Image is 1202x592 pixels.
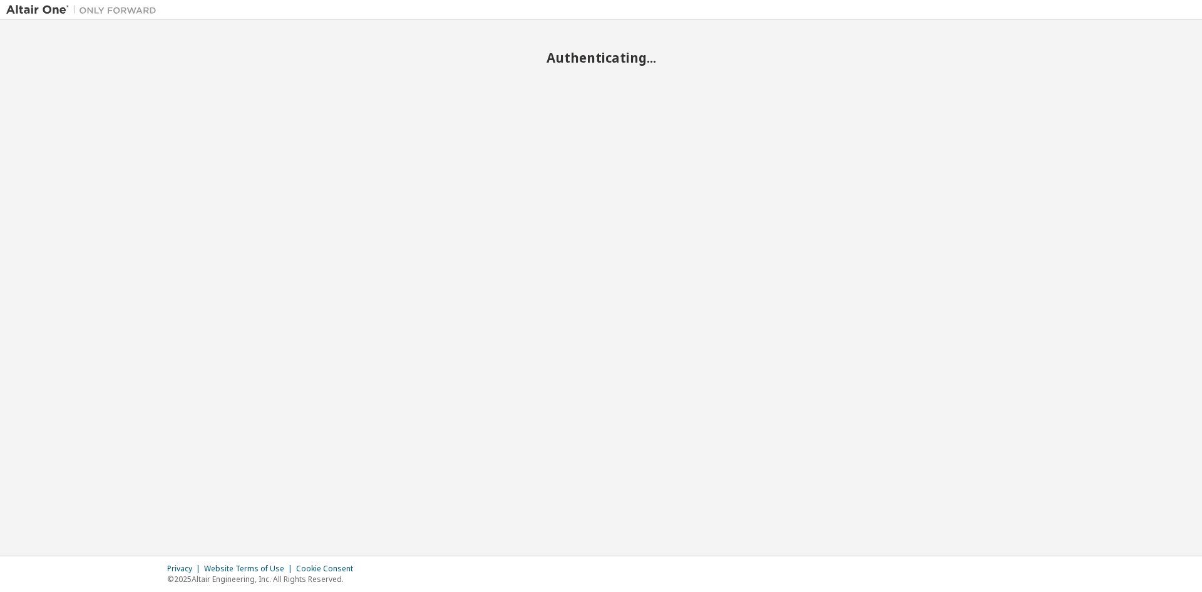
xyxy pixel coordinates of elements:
[167,564,204,574] div: Privacy
[296,564,361,574] div: Cookie Consent
[6,49,1196,66] h2: Authenticating...
[167,574,361,584] p: © 2025 Altair Engineering, Inc. All Rights Reserved.
[204,564,296,574] div: Website Terms of Use
[6,4,163,16] img: Altair One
